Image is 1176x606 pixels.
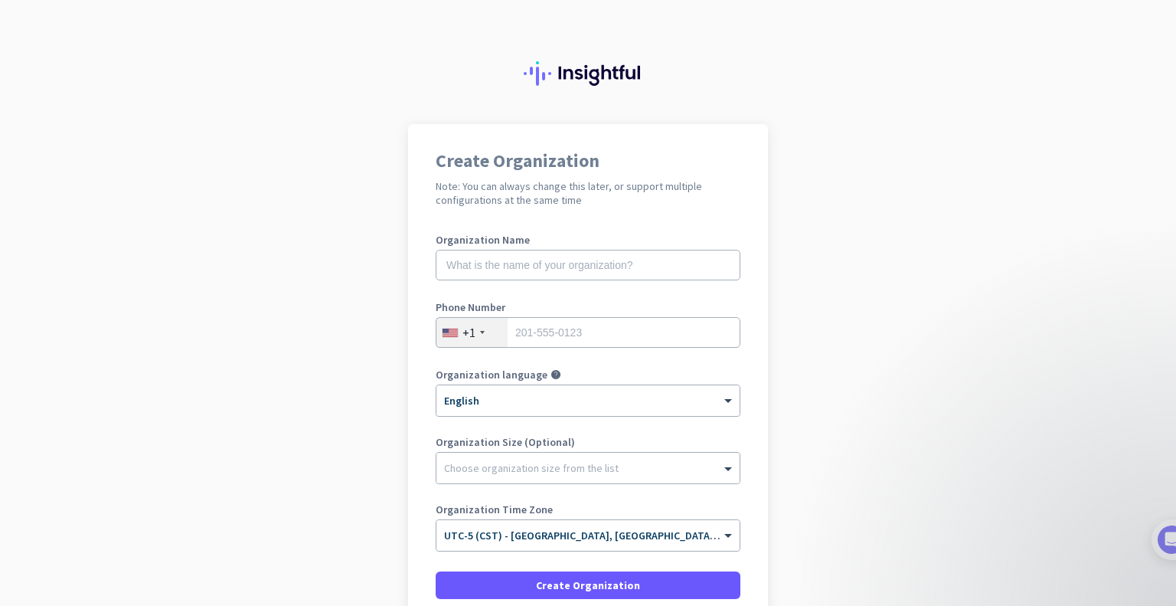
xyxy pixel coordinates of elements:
[436,504,740,515] label: Organization Time Zone
[524,61,652,86] img: Insightful
[436,179,740,207] h2: Note: You can always change this later, or support multiple configurations at the same time
[436,317,740,348] input: 201-555-0123
[436,302,740,313] label: Phone Number
[550,369,561,380] i: help
[436,152,740,170] h1: Create Organization
[862,385,1168,568] iframe: Intercom notifications message
[436,572,740,599] button: Create Organization
[436,234,740,245] label: Organization Name
[462,325,475,340] div: +1
[536,578,640,593] span: Create Organization
[436,369,547,380] label: Organization language
[436,437,740,447] label: Organization Size (Optional)
[436,250,740,280] input: What is the name of your organization?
